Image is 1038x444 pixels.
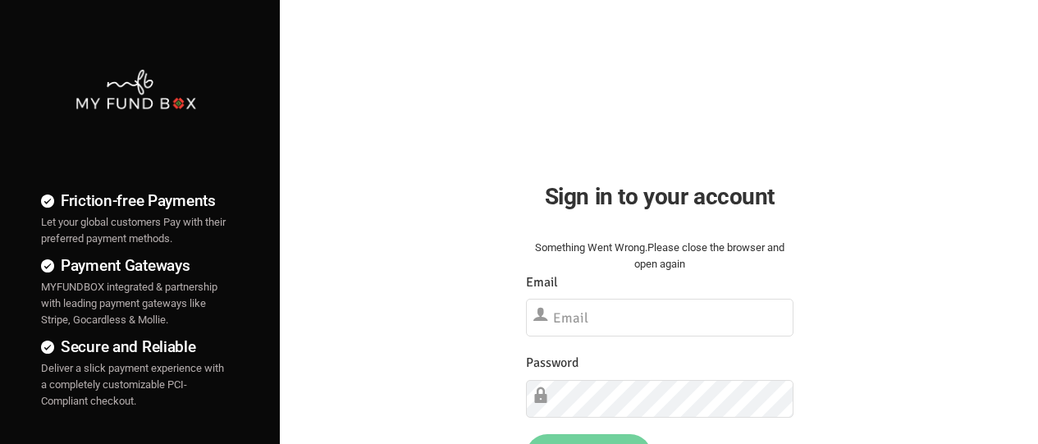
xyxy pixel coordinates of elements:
span: Let your global customers Pay with their preferred payment methods. [41,216,226,245]
label: Password [526,353,578,373]
label: Email [526,272,558,293]
span: Deliver a slick payment experience with a completely customizable PCI-Compliant checkout. [41,362,224,407]
h2: Sign in to your account [526,179,793,214]
img: mfbwhite.png [75,68,197,111]
h4: Secure and Reliable [41,335,231,359]
input: Email [526,299,793,336]
span: MYFUNDBOX integrated & partnership with leading payment gateways like Stripe, Gocardless & Mollie. [41,281,217,326]
h4: Payment Gateways [41,254,231,277]
div: Something Went Wrong.Please close the browser and open again [526,240,793,272]
h4: Friction-free Payments [41,189,231,213]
